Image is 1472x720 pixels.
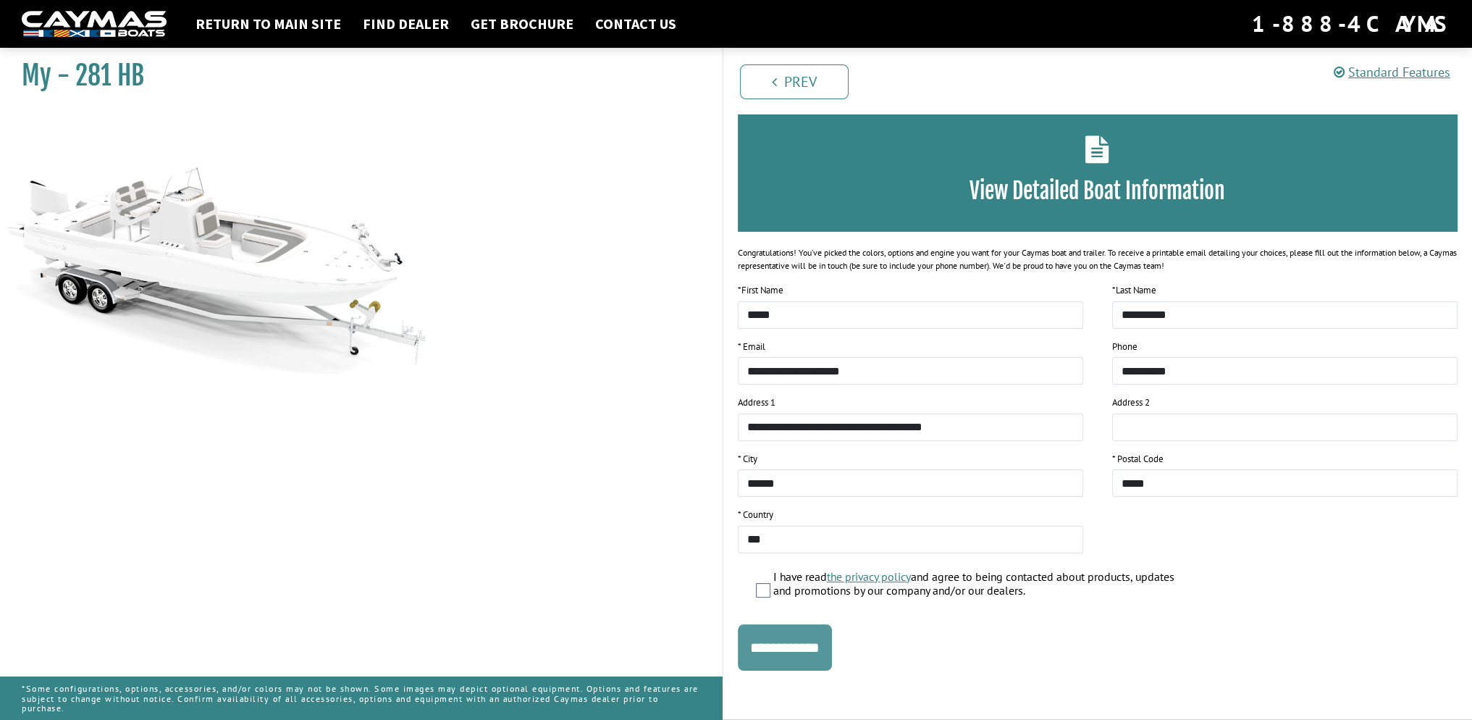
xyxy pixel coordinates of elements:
[1112,452,1164,466] label: * Postal Code
[738,395,775,410] label: Address 1
[740,64,849,99] a: Prev
[588,14,684,33] a: Contact Us
[827,569,911,584] a: the privacy policy
[463,14,581,33] a: Get Brochure
[22,11,167,38] img: white-logo-c9c8dbefe5ff5ceceb0f0178aa75bf4bb51f6bca0971e226c86eb53dfe498488.png
[738,340,765,354] label: * Email
[773,570,1195,601] label: I have read and agree to being contacted about products, updates and promotions by our company an...
[356,14,456,33] a: Find Dealer
[1252,8,1450,40] div: 1-888-4CAYMAS
[1112,395,1150,410] label: Address 2
[22,677,700,720] p: *Some configurations, options, accessories, and/or colors may not be shown. Some images may depic...
[760,177,1437,204] h3: View Detailed Boat Information
[1112,283,1156,298] label: Last Name
[738,508,773,522] label: * Country
[22,59,686,92] h1: My - 281 HB
[1334,64,1450,80] a: Standard Features
[738,283,783,298] label: First Name
[738,246,1458,272] div: Congratulations! You’ve picked the colors, options and engine you want for your Caymas boat and t...
[738,452,757,466] label: * City
[1112,340,1137,354] label: Phone
[188,14,348,33] a: Return to main site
